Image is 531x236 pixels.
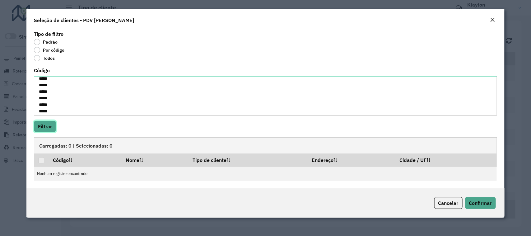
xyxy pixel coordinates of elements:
span: Cancelar [438,200,459,206]
label: Por código [34,47,64,53]
h4: Seleção de clientes - PDV [PERSON_NAME] [34,17,134,24]
th: Tipo de cliente [188,153,307,167]
span: Confirmar [469,200,492,206]
th: Endereço [307,153,395,167]
div: Carregadas: 0 | Selecionadas: 0 [34,137,497,153]
th: Nome [121,153,188,167]
button: Cancelar [434,197,463,209]
button: Confirmar [465,197,496,209]
th: Código [49,153,121,167]
th: Cidade / UF [395,153,497,167]
button: Filtrar [34,120,56,132]
button: Close [488,16,497,24]
label: Tipo de filtro [34,30,63,38]
label: Código [34,67,50,74]
td: Nenhum registro encontrado [34,167,497,181]
label: Todos [34,55,55,61]
label: Padrão [34,39,58,45]
em: Fechar [490,17,495,22]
